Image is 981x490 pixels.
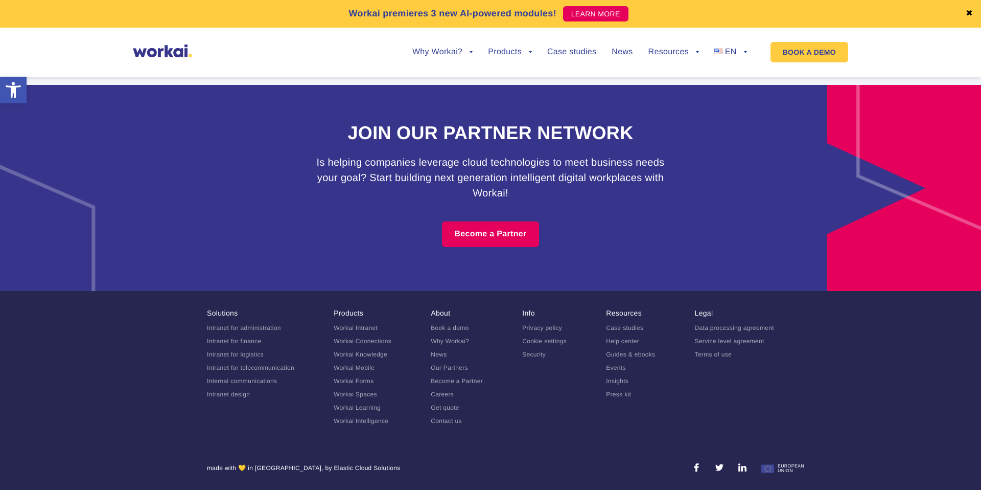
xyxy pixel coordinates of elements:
a: Case studies [606,324,643,331]
h3: Is helping companies leverage cloud technologies to meet business needs your goal? Start building... [312,155,669,201]
a: Security [522,351,546,358]
a: Case studies [547,48,596,56]
a: Our Partners [431,364,468,371]
a: Workai Learning [334,404,381,411]
a: Resources [648,48,699,56]
a: Why Workai? [412,48,473,56]
span: EN [725,48,737,56]
a: Workai Knowledge [334,351,387,358]
a: Guides & ebooks [606,351,655,358]
a: Data processing agreement [695,324,774,331]
a: Become a Partner [431,377,483,385]
a: Insights [606,377,628,385]
a: Intranet for administration [207,324,281,331]
a: Products [488,48,532,56]
a: Info [522,309,535,317]
a: Resources [606,309,642,317]
div: made with 💛 in [GEOGRAPHIC_DATA], by Elastic Cloud Solutions [207,463,401,477]
a: News [431,351,447,358]
a: Workai Spaces [334,391,377,398]
a: Workai Intranet [334,324,378,331]
a: Cookie settings [522,338,567,345]
a: Products [334,309,363,317]
a: Contact us [431,417,462,425]
a: ✖ [966,10,973,18]
a: Careers [431,391,454,398]
a: Workai Connections [334,338,391,345]
a: Solutions [207,309,238,317]
a: Legal [695,309,713,317]
a: Intranet for finance [207,338,261,345]
a: Book a demo [431,324,469,331]
p: Workai premieres 3 new AI-powered modules! [348,7,556,20]
a: Why Workai? [431,338,469,345]
a: Privacy policy [522,324,562,331]
a: Workai Intelligence [334,417,388,425]
a: News [612,48,633,56]
a: Terms of use [695,351,732,358]
a: Internal communications [207,377,277,385]
a: Intranet design [207,391,250,398]
a: BOOK A DEMO [770,42,848,62]
a: Help center [606,338,639,345]
a: Become a Partner [442,221,539,247]
h2: Join our partner network [207,121,774,146]
a: Press kit [606,391,631,398]
a: Workai Forms [334,377,373,385]
a: Service level agreement [695,338,764,345]
a: Get quote [431,404,459,411]
a: Intranet for telecommunication [207,364,294,371]
a: LEARN MORE [563,6,628,21]
a: Events [606,364,626,371]
a: About [431,309,450,317]
a: Intranet for logistics [207,351,264,358]
a: Workai Mobile [334,364,375,371]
